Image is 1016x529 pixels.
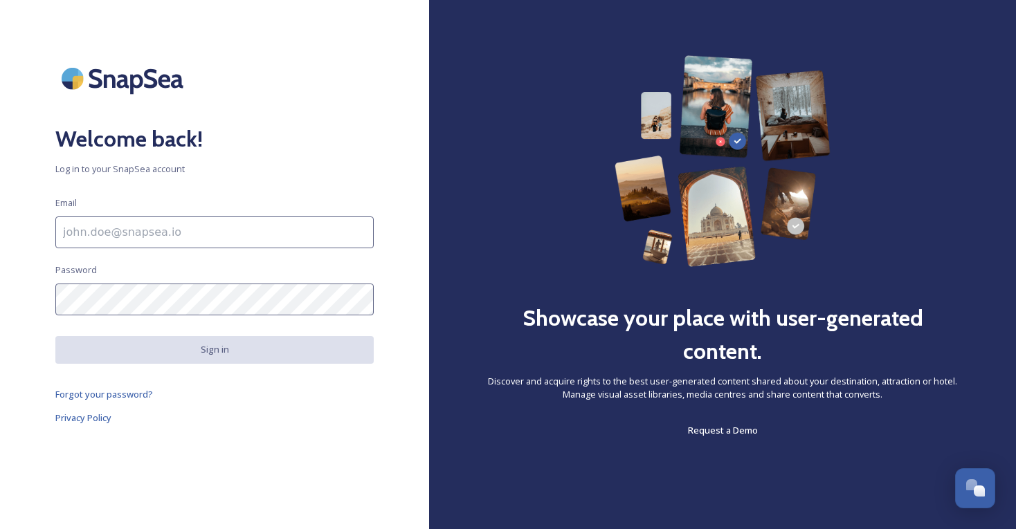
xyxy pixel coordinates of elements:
[688,424,758,436] span: Request a Demo
[955,468,995,508] button: Open Chat
[55,388,153,400] span: Forgot your password?
[55,336,374,363] button: Sign in
[688,422,758,438] a: Request a Demo
[484,301,961,368] h2: Showcase your place with user-generated content.
[55,122,374,156] h2: Welcome back!
[55,386,374,402] a: Forgot your password?
[615,55,831,267] img: 63b42ca75bacad526042e722_Group%20154-p-800.png
[55,409,374,426] a: Privacy Policy
[55,216,374,248] input: john.doe@snapsea.io
[55,55,194,102] img: SnapSea Logo
[55,263,97,277] span: Password
[484,375,961,401] span: Discover and acquire rights to the best user-generated content shared about your destination, att...
[55,163,374,176] span: Log in to your SnapSea account
[55,411,111,424] span: Privacy Policy
[55,196,77,210] span: Email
